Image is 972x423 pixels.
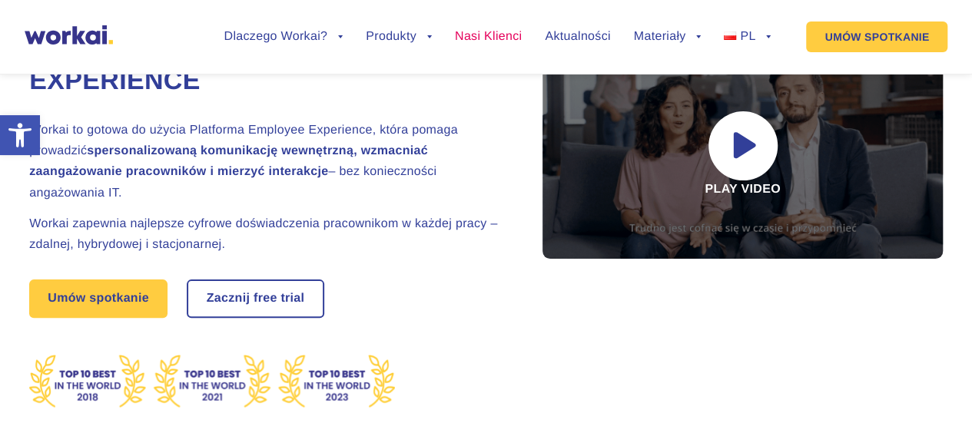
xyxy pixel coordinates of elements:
a: Zacznij free trial [188,281,323,316]
a: Nasi Klienci [455,31,522,43]
a: Aktualności [545,31,610,43]
strong: spersonalizowaną komunikację wewnętrzną, wzmacniać zaangażowanie pracowników i mierzyć interakcje [29,144,428,178]
a: Materiały [634,31,702,43]
span: PL [740,30,755,43]
h2: Workai zapewnia najlepsze cyfrowe doświadczenia pracownikom w każdej pracy – zdalnej, hybrydowej ... [29,213,506,255]
h2: Workai to gotowa do użycia Platforma Employee Experience, która pomaga prowadzić – bez koniecznoś... [29,120,506,203]
a: Dlaczego Workai? [224,31,343,43]
div: Play video [542,34,942,259]
a: UMÓW SPOTKANIE [806,21,947,52]
a: Produkty [366,31,432,43]
a: Umów spotkanie [29,279,168,318]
